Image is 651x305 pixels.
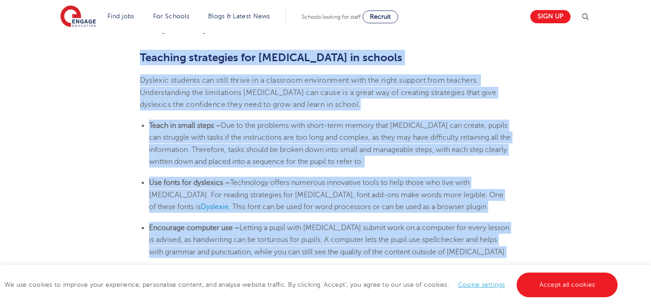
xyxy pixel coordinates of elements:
[149,224,509,256] span: Letting a pupil with [MEDICAL_DATA] submit work on a computer for every lesson is advised, as han...
[363,11,398,23] a: Recruit
[149,121,221,130] b: Teach in small steps –
[149,179,230,187] b: Use fonts for dyslexics –
[149,121,511,166] span: Due to the problems with short-term memory that [MEDICAL_DATA] can create, pupils can struggle wi...
[140,76,496,109] span: Dyslexic students can still thrive in a classroom environment with the right support from teacher...
[458,281,505,288] a: Cookie settings
[140,51,402,64] b: Teaching strategies for [MEDICAL_DATA] in schools
[235,224,240,232] b: –
[107,13,134,20] a: Find jobs
[60,5,96,28] img: Engage Education
[208,13,270,20] a: Blogs & Latest News
[517,273,618,297] a: Accept all cookies
[5,281,620,288] span: We use cookies to improve your experience, personalise content, and analyse website traffic. By c...
[530,10,571,23] a: Sign up
[370,13,391,20] span: Recruit
[302,14,361,20] span: Schools looking for staff
[153,13,189,20] a: For Schools
[149,224,233,232] b: Encourage computer use
[201,203,229,211] a: Dyslexie
[229,203,486,211] span: . This font can be used for word processors or can be used as a browser plugin
[149,179,503,211] span: Technology offers numerous innovative tools to help those who live with [MEDICAL_DATA]. For readi...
